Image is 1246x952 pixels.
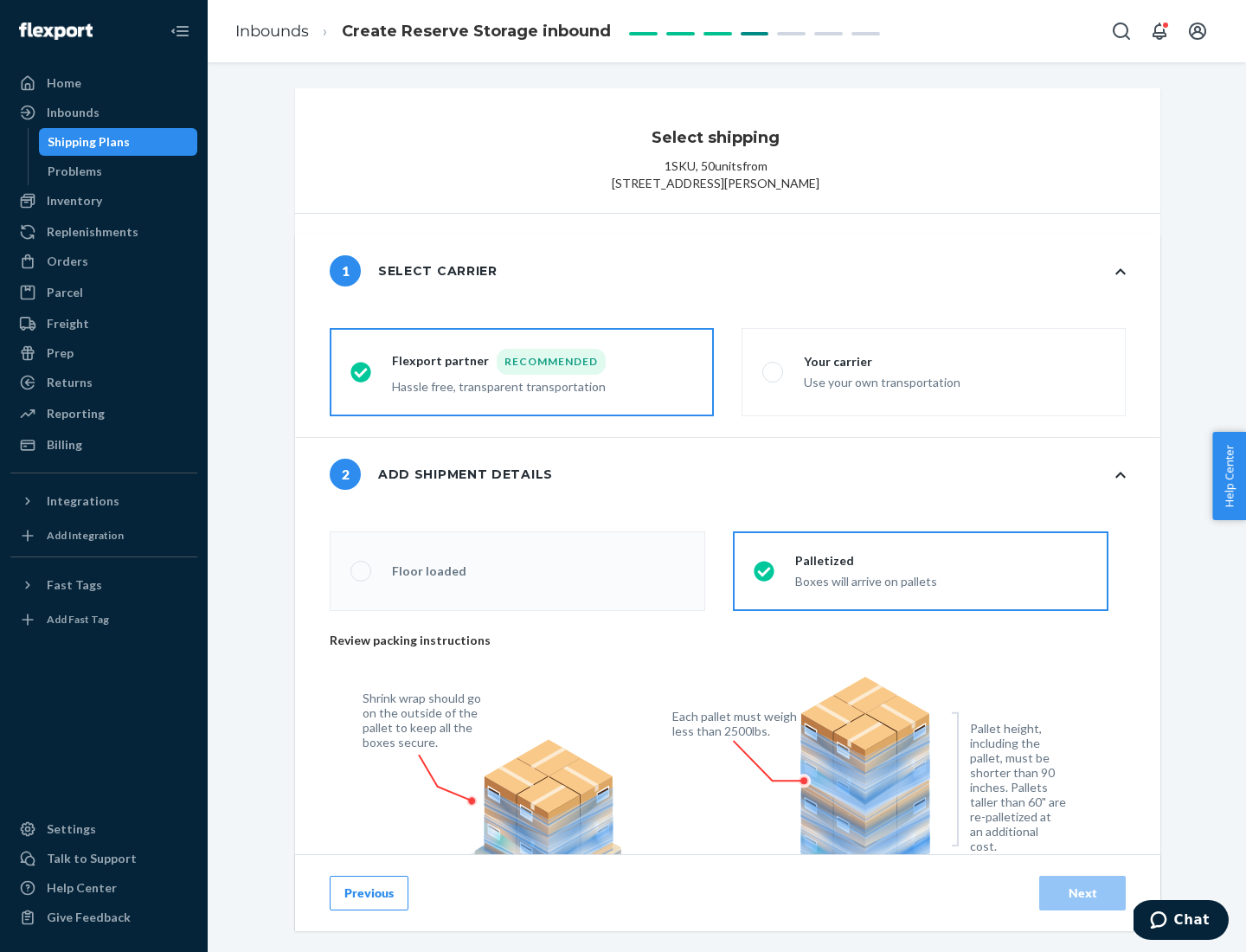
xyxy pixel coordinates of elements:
button: Give Feedback [10,904,197,931]
ol: breadcrumbs [222,6,625,57]
span: 1 [330,255,361,286]
div: Prep [47,344,74,362]
a: Reporting [10,400,197,428]
div: Use your own transportation [804,370,960,391]
a: Settings [10,815,197,843]
a: Orders [10,248,197,275]
div: Next [1054,884,1111,902]
div: Shipping Plans [48,133,130,151]
div: Fast Tags [47,576,102,594]
button: Close Navigation [163,14,197,48]
span: Create Reserve Storage inbound [342,22,611,41]
a: Problems [39,158,198,185]
div: Replenishments [47,223,138,241]
figcaption: Each pallet must weigh less than 2500lbs. [672,709,801,738]
div: Help Center [47,879,117,897]
a: Returns [10,369,197,396]
button: Next [1039,876,1126,910]
button: Select shipping1SKU, 50unitsfrom[STREET_ADDRESS][PERSON_NAME] [295,88,1160,213]
span: [STREET_ADDRESS][PERSON_NAME] [612,175,819,192]
figcaption: Pallet height, including the pallet, must be shorter than 90 inches. Pallets taller than 60" are ... [970,721,1066,853]
img: Flexport logo [19,23,93,40]
div: Inbounds [47,104,100,121]
div: Orders [47,253,88,270]
a: Prep [10,339,197,367]
span: 2 [330,459,361,490]
div: Talk to Support [47,850,137,867]
p: Review packing instructions [330,632,1108,649]
a: Home [10,69,197,97]
div: Freight [47,315,89,332]
div: Recommended [497,349,606,375]
div: Add Fast Tag [47,612,109,627]
button: Talk to Support [10,845,197,872]
button: Integrations [10,487,197,515]
div: Add Integration [47,528,124,543]
div: Your carrier [804,353,960,370]
div: Home [47,74,81,92]
a: Add Fast Tag [10,606,197,634]
a: Replenishments [10,218,197,246]
div: Reporting [47,405,105,422]
button: Open account menu [1180,14,1215,48]
figcaption: Shrink wrap should go on the outside of the pallet to keep all the boxes secure. [363,691,491,749]
button: Previous [330,876,408,910]
a: Inventory [10,187,197,215]
a: Inbounds [235,22,309,41]
div: Billing [47,436,82,453]
div: Floor loaded [392,563,466,580]
iframe: Opens a widget where you can chat to one of our agents [1134,900,1229,943]
button: Open notifications [1142,14,1177,48]
div: Boxes will arrive on pallets [795,569,937,590]
div: Settings [47,820,96,838]
div: Flexport partner [392,349,606,375]
button: Help Center [1212,432,1246,520]
div: Integrations [47,492,119,510]
a: Shipping Plans [39,128,198,156]
button: Open Search Box [1104,14,1139,48]
div: Hassle free, transparent transportation [392,375,606,396]
a: Inbounds [10,99,197,126]
div: Select carrier [330,255,498,286]
div: Add shipment details [330,459,553,490]
a: Add Integration [10,522,197,550]
p: 1 SKU , 50 units from [665,158,768,175]
div: Inventory [47,192,102,209]
div: Palletized [795,552,937,569]
div: Returns [47,374,93,391]
a: Billing [10,431,197,459]
a: Help Center [10,874,197,902]
div: Problems [48,163,102,180]
div: Parcel [47,284,83,301]
div: Give Feedback [47,909,131,926]
button: Fast Tags [10,571,197,599]
h3: Select shipping [652,126,780,149]
a: Freight [10,310,197,338]
a: Parcel [10,279,197,306]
